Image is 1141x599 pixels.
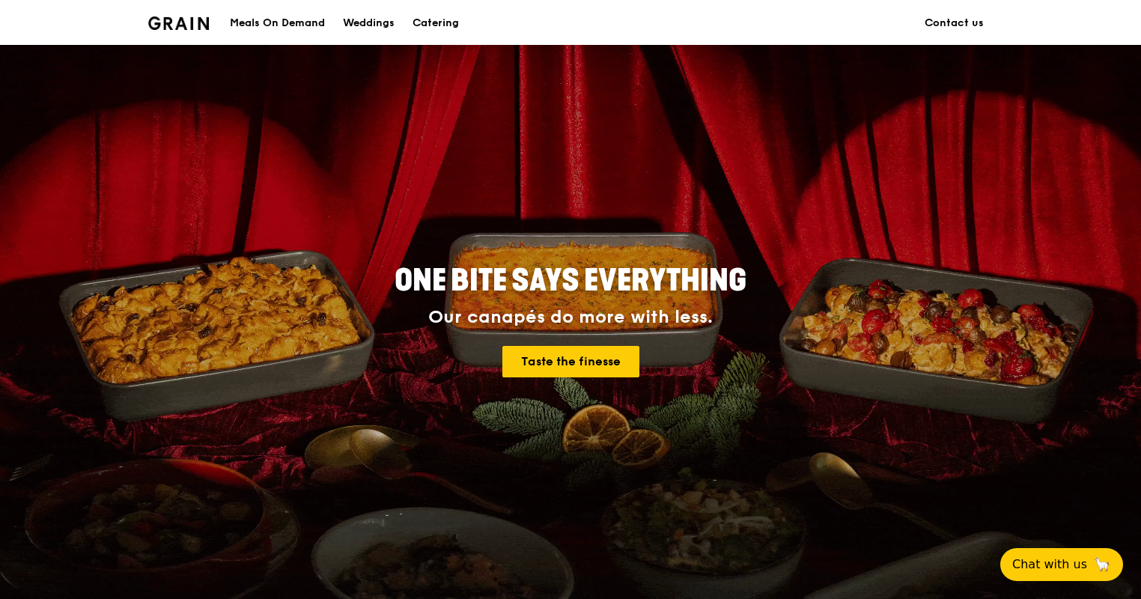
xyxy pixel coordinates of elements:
div: Weddings [343,1,395,46]
a: Contact us [916,1,993,46]
span: ONE BITE SAYS EVERYTHING [395,263,746,299]
span: Chat with us [1012,556,1087,574]
div: Catering [413,1,459,46]
button: Chat with us🦙 [1000,548,1123,581]
div: Meals On Demand [230,1,325,46]
a: Catering [404,1,468,46]
div: Our canapés do more with less. [301,307,840,328]
a: Weddings [334,1,404,46]
a: Taste the finesse [502,346,639,377]
span: 🦙 [1093,556,1111,574]
img: Grain [148,16,209,30]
